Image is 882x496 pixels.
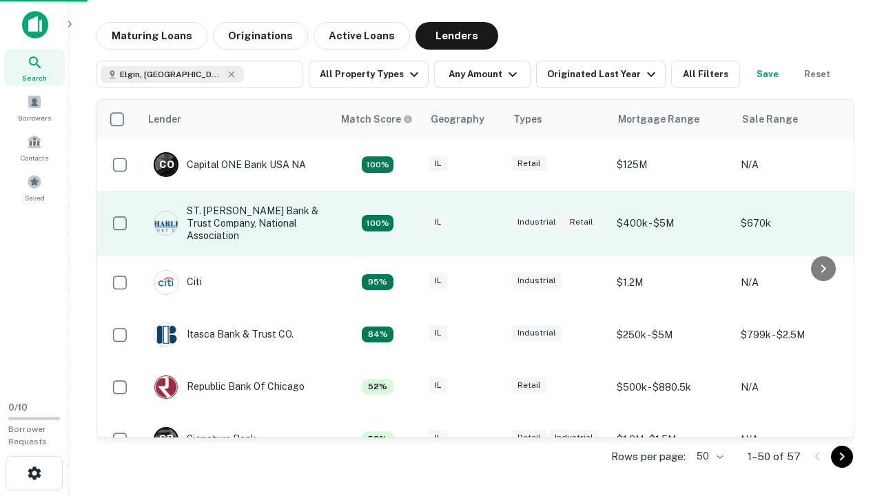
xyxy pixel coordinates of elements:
button: Reset [795,61,839,88]
button: Active Loans [314,22,410,50]
td: N/A [734,361,858,413]
span: Borrower Requests [8,424,47,446]
span: Saved [25,192,45,203]
img: picture [154,375,178,399]
a: Borrowers [4,89,65,126]
div: IL [429,430,447,446]
span: Contacts [21,152,48,163]
div: Capitalize uses an advanced AI algorithm to match your search with the best lender. The match sco... [362,274,393,291]
div: Capitalize uses an advanced AI algorithm to match your search with the best lender. The match sco... [341,112,413,127]
th: Mortgage Range [610,100,734,138]
p: 1–50 of 57 [748,448,801,465]
div: Retail [512,430,546,446]
td: $799k - $2.5M [734,309,858,361]
div: Itasca Bank & Trust CO. [154,322,294,347]
button: Any Amount [434,61,531,88]
div: Industrial [549,430,599,446]
button: Maturing Loans [96,22,207,50]
th: Capitalize uses an advanced AI algorithm to match your search with the best lender. The match sco... [333,100,422,138]
iframe: Chat Widget [813,386,882,452]
div: Industrial [512,214,562,230]
div: IL [429,325,447,341]
p: Rows per page: [611,448,686,465]
div: Industrial [512,273,562,289]
td: $500k - $880.5k [610,361,734,413]
button: Go to next page [831,446,853,468]
td: $670k [734,191,858,256]
div: Capitalize uses an advanced AI algorithm to match your search with the best lender. The match sco... [362,379,393,395]
div: Retail [512,156,546,172]
div: Citi [154,270,202,295]
img: picture [154,271,178,294]
button: Originations [213,22,308,50]
div: 50 [691,446,726,466]
td: N/A [734,413,858,466]
a: Search [4,49,65,86]
div: Originated Last Year [547,66,659,83]
td: $250k - $5M [610,309,734,361]
div: IL [429,273,447,289]
button: Originated Last Year [536,61,666,88]
div: Lender [148,111,181,127]
th: Sale Range [734,100,858,138]
div: ST. [PERSON_NAME] Bank & Trust Company, National Association [154,205,319,242]
button: Save your search to get updates of matches that match your search criteria. [746,61,790,88]
div: Capital ONE Bank USA NA [154,152,306,177]
div: Industrial [512,325,562,341]
th: Lender [140,100,333,138]
td: N/A [734,256,858,309]
th: Geography [422,100,505,138]
div: Mortgage Range [618,111,699,127]
div: Republic Bank Of Chicago [154,375,305,400]
div: Capitalize uses an advanced AI algorithm to match your search with the best lender. The match sco... [362,215,393,231]
td: $1.3M - $1.5M [610,413,734,466]
td: N/A [734,138,858,191]
div: IL [429,156,447,172]
div: Capitalize uses an advanced AI algorithm to match your search with the best lender. The match sco... [362,327,393,343]
div: IL [429,214,447,230]
img: picture [154,323,178,347]
div: Capitalize uses an advanced AI algorithm to match your search with the best lender. The match sco... [362,431,393,448]
td: $1.2M [610,256,734,309]
div: Signature Bank [154,427,256,452]
div: Capitalize uses an advanced AI algorithm to match your search with the best lender. The match sco... [362,156,393,173]
button: Lenders [416,22,498,50]
button: All Filters [671,61,740,88]
span: Elgin, [GEOGRAPHIC_DATA], [GEOGRAPHIC_DATA] [120,68,223,81]
img: picture [154,211,178,235]
div: Sale Range [742,111,798,127]
span: Search [22,72,47,83]
div: IL [429,378,447,393]
p: C O [159,158,174,172]
td: $400k - $5M [610,191,734,256]
td: $125M [610,138,734,191]
a: Saved [4,169,65,206]
h6: Match Score [341,112,410,127]
div: Geography [431,111,484,127]
div: Types [513,111,542,127]
p: S B [159,432,173,446]
div: Retail [512,378,546,393]
img: capitalize-icon.png [22,11,48,39]
span: 0 / 10 [8,402,28,413]
a: Contacts [4,129,65,166]
th: Types [505,100,610,138]
div: Retail [564,214,599,230]
span: Borrowers [18,112,51,123]
button: All Property Types [309,61,429,88]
